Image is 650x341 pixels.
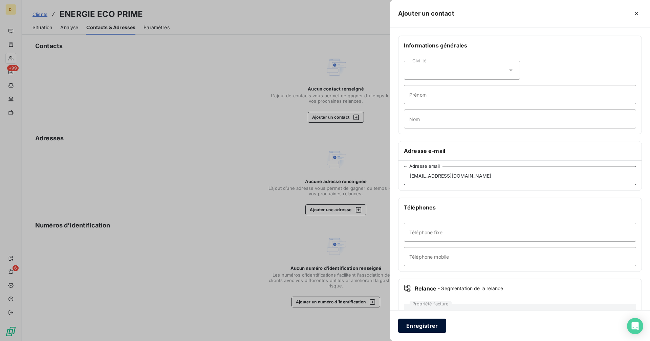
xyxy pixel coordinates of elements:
h6: Informations générales [404,41,636,49]
input: placeholder [404,166,636,185]
div: Open Intercom Messenger [627,318,643,334]
h6: Adresse e-mail [404,147,636,155]
input: placeholder [404,109,636,128]
input: placeholder [404,85,636,104]
h5: Ajouter un contact [398,9,454,18]
button: Enregistrer [398,319,446,333]
input: placeholder [404,223,636,242]
input: placeholder [404,247,636,266]
div: Relance [404,284,636,293]
span: - Segmentation de la relance [438,285,503,292]
h6: Téléphones [404,203,636,212]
